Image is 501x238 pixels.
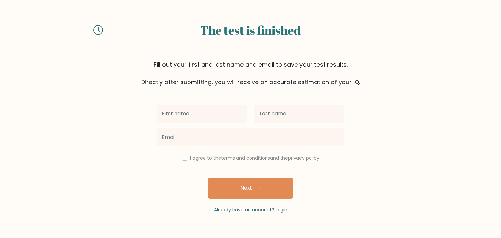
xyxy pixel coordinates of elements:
[157,105,247,123] input: First name
[288,155,319,161] a: privacy policy
[214,206,287,213] a: Already have an account? Login
[111,21,390,39] div: The test is finished
[157,128,344,146] input: Email
[190,155,319,161] label: I agree to the and the
[254,105,344,123] input: Last name
[208,178,293,199] button: Next
[221,155,270,161] a: terms and conditions
[35,60,466,86] div: Fill out your first and last name and email to save your test results. Directly after submitting,...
